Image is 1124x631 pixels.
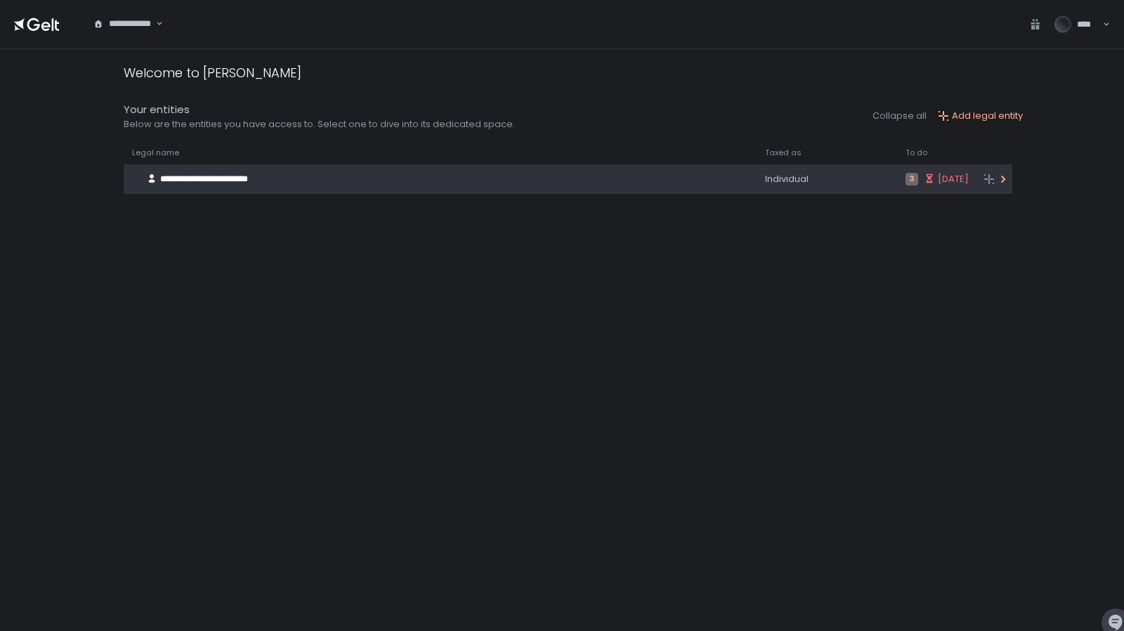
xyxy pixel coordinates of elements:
button: Add legal entity [938,110,1023,122]
div: Individual [765,173,889,186]
span: Legal name [132,148,179,158]
div: Below are the entities you have access to. Select one to dive into its dedicated space. [124,118,515,131]
span: 3 [906,173,918,186]
div: Search for option [84,10,163,39]
span: Taxed as [765,148,802,158]
div: Your entities [124,102,515,118]
div: Welcome to [PERSON_NAME] [124,63,301,82]
input: Search for option [93,30,155,44]
span: To do [906,148,927,158]
span: [DATE] [938,173,969,186]
button: Collapse all [873,110,927,122]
